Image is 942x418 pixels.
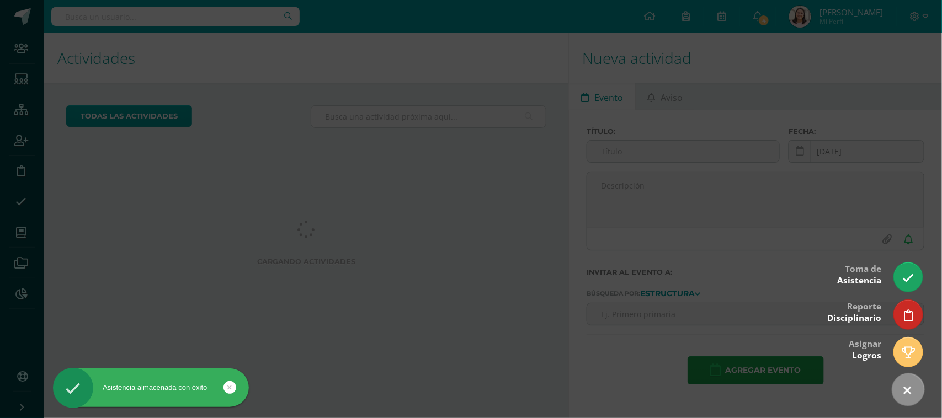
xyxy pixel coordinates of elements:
[837,275,881,286] span: Asistencia
[53,383,249,393] div: Asistencia almacenada con éxito
[827,312,881,324] span: Disciplinario
[827,293,881,329] div: Reporte
[849,331,881,367] div: Asignar
[837,256,881,292] div: Toma de
[852,350,881,361] span: Logros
